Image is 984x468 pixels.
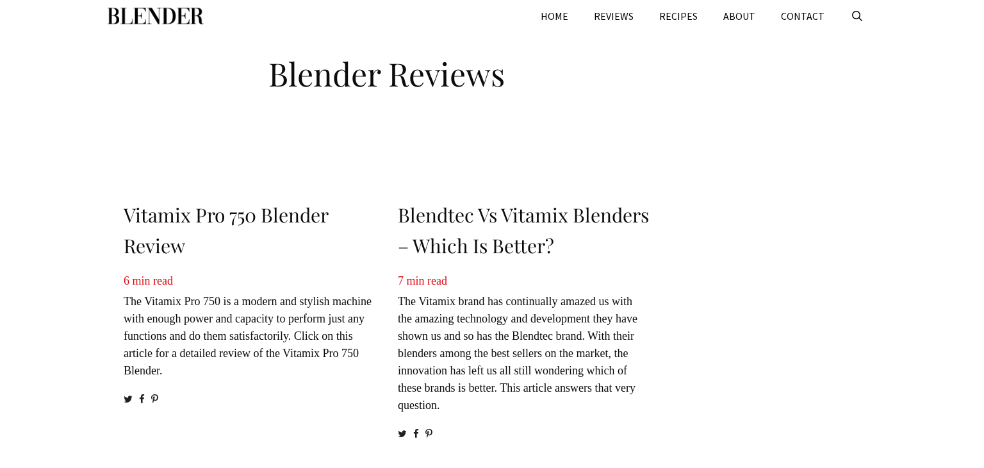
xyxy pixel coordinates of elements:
p: The Vitamix brand has continually amazed us with the amazing technology and development they have... [398,272,649,414]
span: 6 [124,274,129,287]
a: Blendtec vs Vitamix Blenders – Which Is Better? [398,202,649,258]
span: 7 [398,274,404,287]
p: The Vitamix Pro 750 is a modern and stylish machine with enough power and capacity to perform jus... [124,272,375,380]
span: min read [407,274,447,287]
a: Vitamix Pro 750 Blender Review [124,202,329,258]
span: min read [133,274,173,287]
iframe: Advertisement [684,51,857,436]
img: Vitamix Pro 750 Blender Review [249,187,250,188]
h1: Blender Reviews [117,45,655,96]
